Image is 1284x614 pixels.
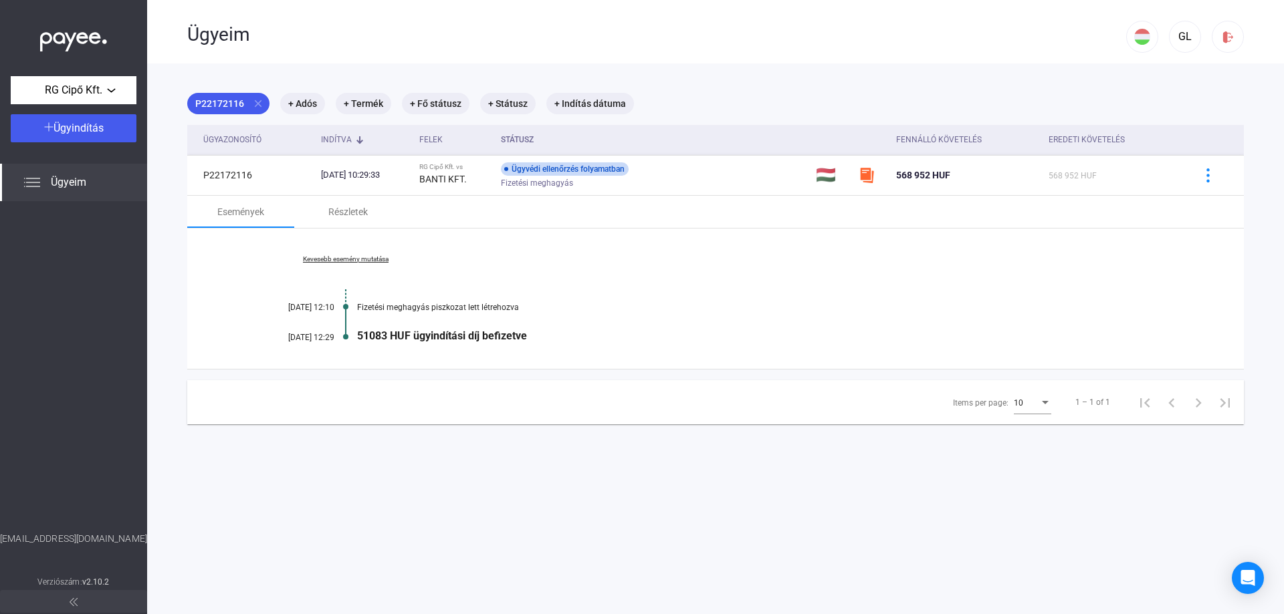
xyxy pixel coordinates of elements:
span: 568 952 HUF [896,170,950,180]
img: arrow-double-left-grey.svg [70,598,78,606]
div: Ügyvédi ellenőrzés folyamatban [501,162,629,176]
mat-chip: + Termék [336,93,391,114]
mat-chip: + Fő státusz [402,93,469,114]
div: 1 – 1 of 1 [1075,394,1110,410]
div: Open Intercom Messenger [1232,562,1264,594]
div: [DATE] 10:29:33 [321,168,408,182]
mat-chip: + Státusz [480,93,536,114]
div: Fennálló követelés [896,132,1038,148]
div: Ügyeim [187,23,1126,46]
div: Ügyazonosító [203,132,261,148]
button: First page [1132,389,1158,416]
td: 🇭🇺 [811,155,854,195]
span: RG Cipő Kft. [45,82,102,98]
span: Ügyindítás [53,122,104,134]
span: Fizetési meghagyás [501,175,573,191]
strong: BANTI KFT. [419,174,467,184]
td: P22172116 [187,155,316,195]
div: Felek [419,132,490,148]
div: Items per page: [953,395,1008,411]
mat-icon: close [252,98,264,110]
img: logout-red [1221,30,1235,44]
img: plus-white.svg [44,122,53,132]
mat-chip: P22172116 [187,93,270,114]
div: Indítva [321,132,352,148]
img: szamlazzhu-mini [859,167,875,183]
div: [DATE] 12:10 [254,303,334,312]
strong: v2.10.2 [82,577,110,587]
mat-chip: + Adós [280,93,325,114]
img: more-blue [1201,168,1215,182]
span: 568 952 HUF [1049,171,1097,180]
div: GL [1174,29,1196,45]
div: Fizetési meghagyás piszkozat lett létrehozva [357,303,1177,312]
mat-chip: + Indítás dátuma [546,93,634,114]
button: RG Cipő Kft. [11,76,136,104]
button: more-blue [1194,161,1222,189]
button: HU [1126,21,1158,53]
img: white-payee-white-dot.svg [40,25,107,52]
div: Fennálló követelés [896,132,982,148]
div: Eredeti követelés [1049,132,1177,148]
span: 10 [1014,398,1023,408]
a: Kevesebb esemény mutatása [254,255,437,263]
div: RG Cipő Kft. vs [419,163,490,171]
div: Felek [419,132,443,148]
mat-select: Items per page: [1014,394,1051,410]
span: Ügyeim [51,174,86,190]
div: 51083 HUF ügyindítási díj befizetve [357,329,1177,342]
div: [DATE] 12:29 [254,333,334,342]
button: Previous page [1158,389,1185,416]
th: Státusz [496,125,811,155]
button: Ügyindítás [11,114,136,142]
button: GL [1169,21,1201,53]
img: list.svg [24,174,40,190]
div: Ügyazonosító [203,132,310,148]
div: Részletek [328,204,368,220]
button: Last page [1212,389,1239,416]
div: Események [217,204,264,220]
div: Eredeti követelés [1049,132,1125,148]
button: Next page [1185,389,1212,416]
button: logout-red [1212,21,1244,53]
div: Indítva [321,132,408,148]
img: HU [1134,29,1150,45]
